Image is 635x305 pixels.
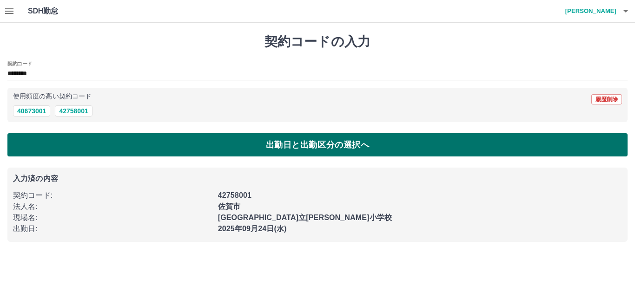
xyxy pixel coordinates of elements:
p: 法人名 : [13,201,212,212]
button: 42758001 [55,105,92,117]
h2: 契約コード [7,60,32,67]
button: 40673001 [13,105,50,117]
p: 現場名 : [13,212,212,223]
p: 使用頻度の高い契約コード [13,93,92,100]
h1: 契約コードの入力 [7,34,628,50]
button: 出勤日と出勤区分の選択へ [7,133,628,156]
b: 佐賀市 [218,202,240,210]
p: 契約コード : [13,190,212,201]
b: [GEOGRAPHIC_DATA]立[PERSON_NAME]小学校 [218,214,392,221]
b: 42758001 [218,191,251,199]
p: 出勤日 : [13,223,212,234]
p: 入力済の内容 [13,175,622,182]
button: 履歴削除 [591,94,622,104]
b: 2025年09月24日(水) [218,225,287,233]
